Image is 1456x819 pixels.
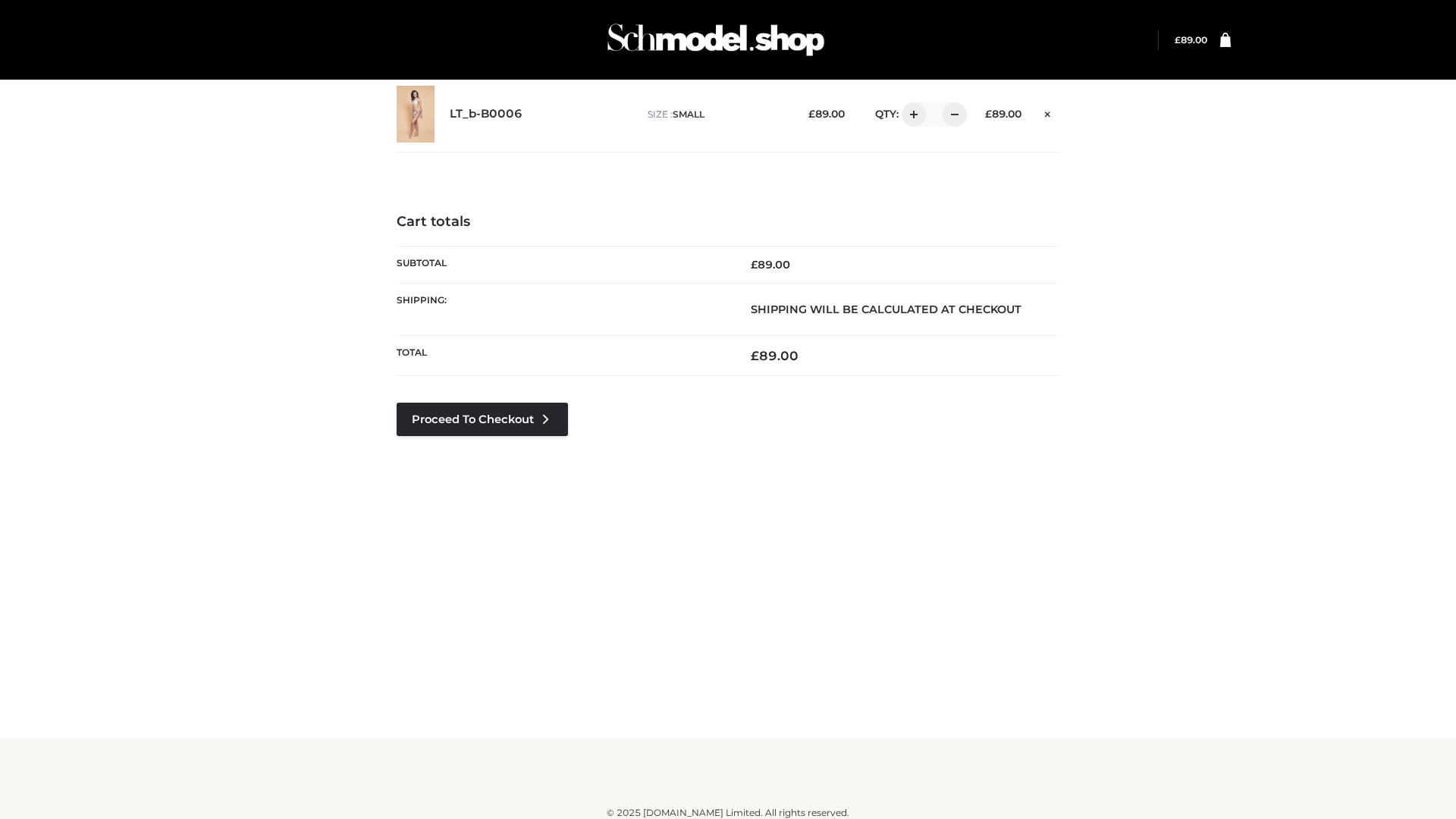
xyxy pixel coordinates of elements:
[985,108,1021,120] bdi: 89.00
[860,102,962,127] div: QTY:
[602,10,830,70] img: Schmodel Admin 964
[1175,34,1207,45] bdi: 89.00
[808,108,815,120] span: £
[397,283,728,335] th: Shipping:
[751,258,758,271] span: £
[450,107,522,121] a: LT_b-B0006
[397,336,728,376] th: Total
[985,108,992,120] span: £
[1175,34,1207,45] a: £89.00
[808,108,845,120] bdi: 89.00
[1175,34,1181,45] span: £
[397,214,1059,231] h4: Cart totals
[751,348,759,363] span: £
[751,303,1021,316] strong: Shipping will be calculated at checkout
[397,86,435,143] img: LT_b-B0006 - SMALL
[673,108,704,120] span: SMALL
[397,403,568,436] a: Proceed to Checkout
[397,246,728,283] th: Subtotal
[751,258,790,271] bdi: 89.00
[648,108,785,121] p: size :
[1037,102,1059,122] a: Remove this item
[751,348,799,363] bdi: 89.00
